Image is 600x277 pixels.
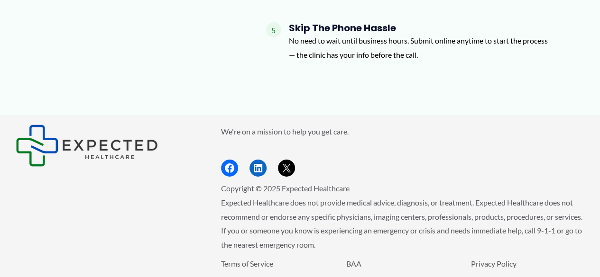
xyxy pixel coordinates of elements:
[289,34,554,62] p: No need to wait until business hours. Submit online anytime to start the process — the clinic has...
[266,22,281,37] span: 5
[221,184,350,193] span: Copyright © 2025 Expected Healthcare
[16,125,197,167] aside: Footer Widget 1
[221,125,585,177] aside: Footer Widget 2
[289,22,554,34] h4: Skip the Phone Hassle
[221,259,273,268] a: Terms of Service
[221,125,585,139] p: We're on a mission to help you get care.
[346,259,361,268] a: BAA
[221,198,582,249] span: Expected Healthcare does not provide medical advice, diagnosis, or treatment. Expected Healthcare...
[16,125,158,167] img: Expected Healthcare Logo - side, dark font, small
[471,259,517,268] a: Privacy Policy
